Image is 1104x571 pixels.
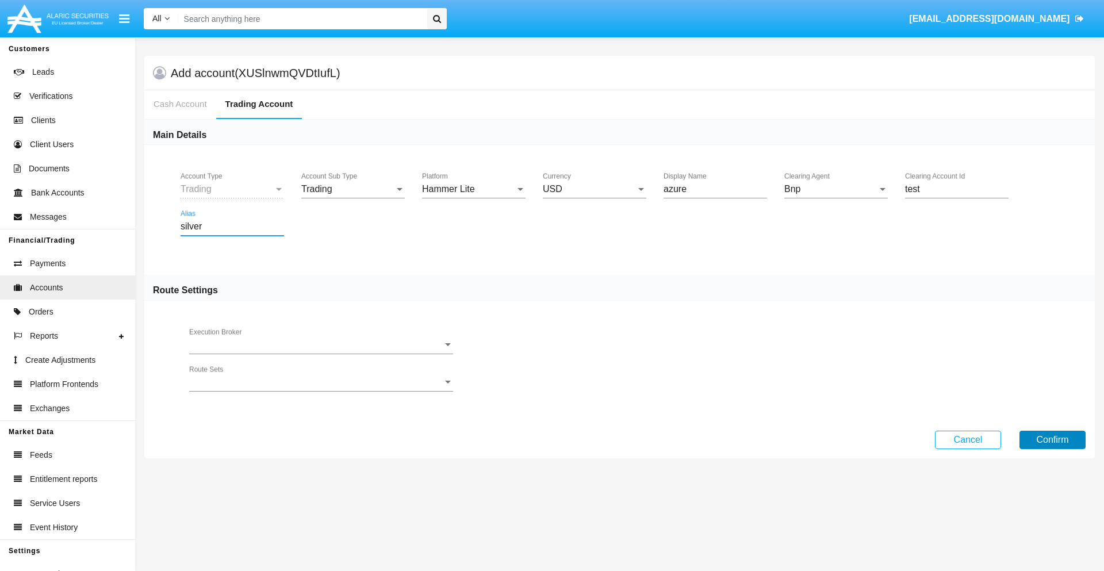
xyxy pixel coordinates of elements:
[301,184,332,194] span: Trading
[30,403,70,415] span: Exchanges
[152,14,162,23] span: All
[31,114,56,127] span: Clients
[30,211,67,223] span: Messages
[30,522,78,534] span: Event History
[30,497,80,509] span: Service Users
[189,377,443,388] span: Route Sets
[784,184,800,194] span: Bnp
[30,378,98,390] span: Platform Frontends
[422,184,475,194] span: Hammer Lite
[29,306,53,318] span: Orders
[904,3,1090,35] a: [EMAIL_ADDRESS][DOMAIN_NAME]
[153,129,206,141] h6: Main Details
[543,184,562,194] span: USD
[181,184,212,194] span: Trading
[25,354,95,366] span: Create Adjustments
[171,68,340,78] h5: Add account (XUSlnwmQVDtIufL)
[144,13,178,25] a: All
[30,473,98,485] span: Entitlement reports
[32,66,54,78] span: Leads
[153,284,218,297] h6: Route Settings
[30,258,66,270] span: Payments
[909,14,1069,24] span: [EMAIL_ADDRESS][DOMAIN_NAME]
[189,340,443,350] span: Execution Broker
[30,449,52,461] span: Feeds
[178,8,423,29] input: Search
[30,139,74,151] span: Client Users
[29,90,72,102] span: Verifications
[30,330,58,342] span: Reports
[1019,431,1086,449] button: Confirm
[30,282,63,294] span: Accounts
[6,2,110,36] img: Logo image
[31,187,85,199] span: Bank Accounts
[29,163,70,175] span: Documents
[935,431,1001,449] button: Cancel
